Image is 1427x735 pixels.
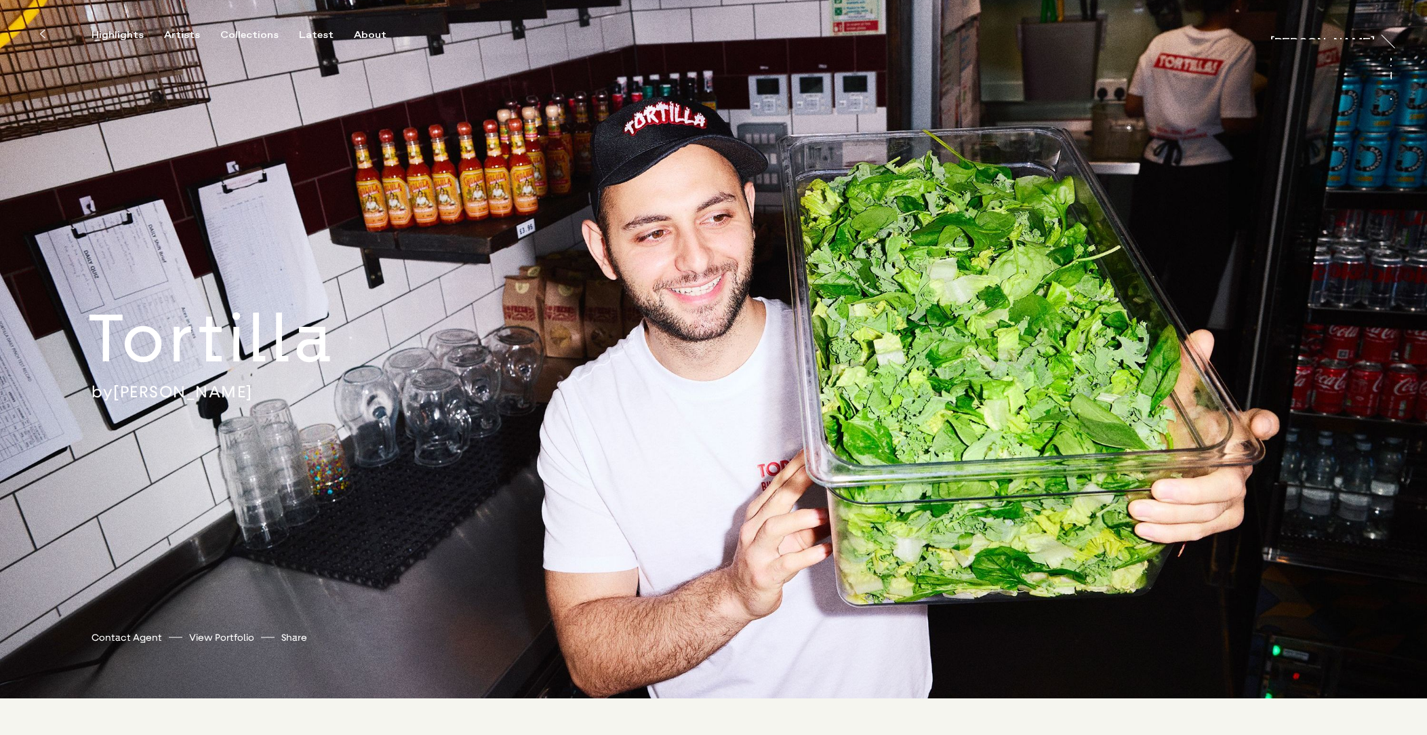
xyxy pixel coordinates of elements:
span: by [92,381,113,401]
button: Share [281,629,307,647]
div: About [354,29,386,41]
button: Latest [299,29,354,41]
div: Latest [299,29,334,41]
button: Artists [164,29,220,41]
a: At Trayler [1390,55,1404,111]
a: View Portfolio [189,631,254,645]
a: [PERSON_NAME] [1270,26,1375,39]
button: Highlights [92,29,164,41]
button: About [354,29,407,41]
a: [PERSON_NAME] [113,381,253,401]
div: Artists [164,29,200,41]
div: Highlights [92,29,144,41]
div: Collections [220,29,279,41]
div: At Trayler [1382,55,1392,113]
h2: Tortilla [87,296,426,381]
button: Collections [220,29,299,41]
a: Contact Agent [92,631,162,645]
